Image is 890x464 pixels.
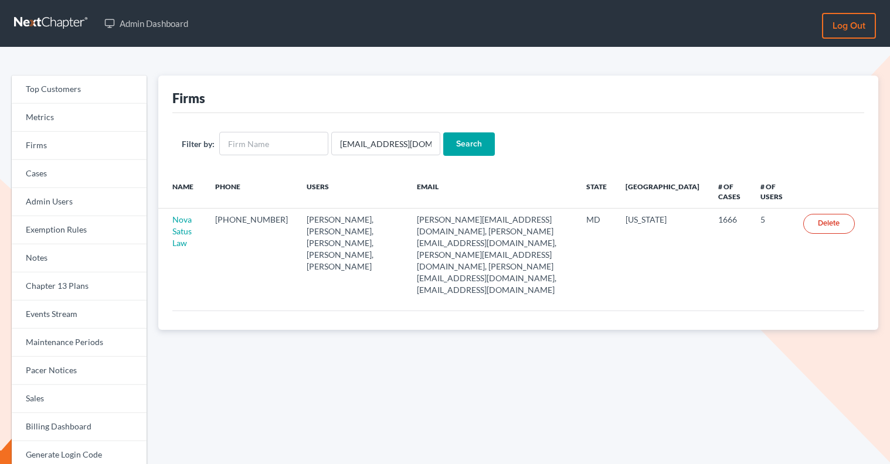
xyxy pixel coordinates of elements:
td: 5 [751,209,794,301]
a: Admin Users [12,188,147,216]
a: Billing Dashboard [12,413,147,441]
a: Events Stream [12,301,147,329]
input: Search [443,132,495,156]
th: Name [158,175,206,209]
td: [PERSON_NAME][EMAIL_ADDRESS][DOMAIN_NAME], [PERSON_NAME][EMAIL_ADDRESS][DOMAIN_NAME], [PERSON_NAM... [407,209,577,301]
a: Log out [822,13,876,39]
input: Firm Name [219,132,328,155]
a: Sales [12,385,147,413]
td: [PHONE_NUMBER] [206,209,297,301]
th: State [577,175,616,209]
th: Phone [206,175,297,209]
a: Metrics [12,104,147,132]
td: MD [577,209,616,301]
th: # of Users [751,175,794,209]
div: Firms [172,90,205,107]
th: [GEOGRAPHIC_DATA] [616,175,709,209]
a: Firms [12,132,147,160]
a: Maintenance Periods [12,329,147,357]
label: Filter by: [182,138,215,150]
a: Top Customers [12,76,147,104]
td: 1666 [709,209,752,301]
th: Email [407,175,577,209]
a: Pacer Notices [12,357,147,385]
td: [PERSON_NAME], [PERSON_NAME], [PERSON_NAME], [PERSON_NAME], [PERSON_NAME] [297,209,407,301]
a: Chapter 13 Plans [12,272,147,301]
a: Notes [12,244,147,272]
th: Users [297,175,407,209]
th: # of Cases [709,175,752,209]
a: Nova Satus Law [172,214,192,248]
a: Exemption Rules [12,216,147,244]
a: Delete [803,214,855,234]
a: Admin Dashboard [98,13,194,34]
input: Users [331,132,440,155]
td: [US_STATE] [616,209,709,301]
a: Cases [12,160,147,188]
